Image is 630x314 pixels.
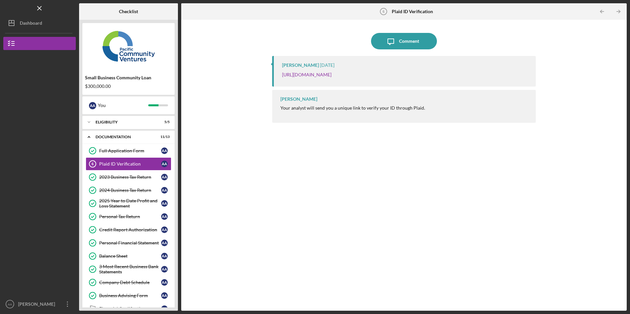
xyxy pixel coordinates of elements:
[3,298,76,311] button: AA[PERSON_NAME]
[161,292,168,299] div: A A
[86,157,171,170] a: 6Plaid ID VerificationAA
[161,213,168,220] div: A A
[16,298,59,312] div: [PERSON_NAME]
[99,306,161,311] div: Financial Qualification
[282,63,319,68] div: [PERSON_NAME]
[86,289,171,302] a: Business Advising FormAA
[161,161,168,167] div: A A
[392,9,433,14] b: Plaid ID Verification
[280,105,425,111] div: Your analyst will send you a unique link to verify your ID through Plaid.
[161,305,168,312] div: A A
[82,26,175,66] img: Product logo
[99,188,161,193] div: 2024 Business Tax Return
[161,200,168,207] div: A A
[161,240,168,246] div: A A
[86,263,171,276] a: 3 Most Recent Business Bank StatementsAA
[96,135,153,139] div: Documentation
[161,147,168,154] div: A A
[161,226,168,233] div: A A
[20,16,42,31] div: Dashboard
[161,253,168,259] div: A A
[86,223,171,236] a: Credit Report AuthorizationAA
[96,120,153,124] div: Eligibility
[86,197,171,210] a: 2025 Year to Date Profit and Loss StatementAA
[99,214,161,219] div: Personal Tax Return
[320,63,334,68] time: 2025-09-26 22:45
[86,249,171,263] a: Balance SheetAA
[86,236,171,249] a: Personal Financial StatementAA
[99,161,161,167] div: Plaid ID Verification
[119,9,138,14] b: Checklist
[99,280,161,285] div: Company Debt Schedule
[85,84,172,89] div: $300,000.00
[86,184,171,197] a: 2024 Business Tax ReturnAA
[99,293,161,298] div: Business Advising Form
[86,276,171,289] a: Company Debt ScheduleAA
[92,162,94,166] tspan: 6
[86,144,171,157] a: Full Application FormAA
[158,120,170,124] div: 5 / 5
[382,10,384,13] tspan: 6
[86,210,171,223] a: Personal Tax ReturnAA
[98,100,148,111] div: You
[161,279,168,286] div: A A
[86,170,171,184] a: 2023 Business Tax ReturnAA
[99,240,161,246] div: Personal Financial Statement
[99,148,161,153] div: Full Application Form
[99,253,161,259] div: Balance Sheet
[99,198,161,209] div: 2025 Year to Date Profit and Loss Statement
[282,72,331,77] a: [URL][DOMAIN_NAME]
[85,75,172,80] div: Small Business Community Loan
[3,16,76,30] button: Dashboard
[371,33,437,49] button: Comment
[99,264,161,275] div: 3 Most Recent Business Bank Statements
[161,187,168,194] div: A A
[8,302,12,306] text: AA
[99,227,161,232] div: Credit Report Authorization
[399,33,419,49] div: Comment
[161,174,168,180] div: A A
[99,174,161,180] div: 2023 Business Tax Return
[280,96,317,102] div: [PERSON_NAME]
[89,102,96,109] div: A A
[158,135,170,139] div: 11 / 13
[161,266,168,273] div: A A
